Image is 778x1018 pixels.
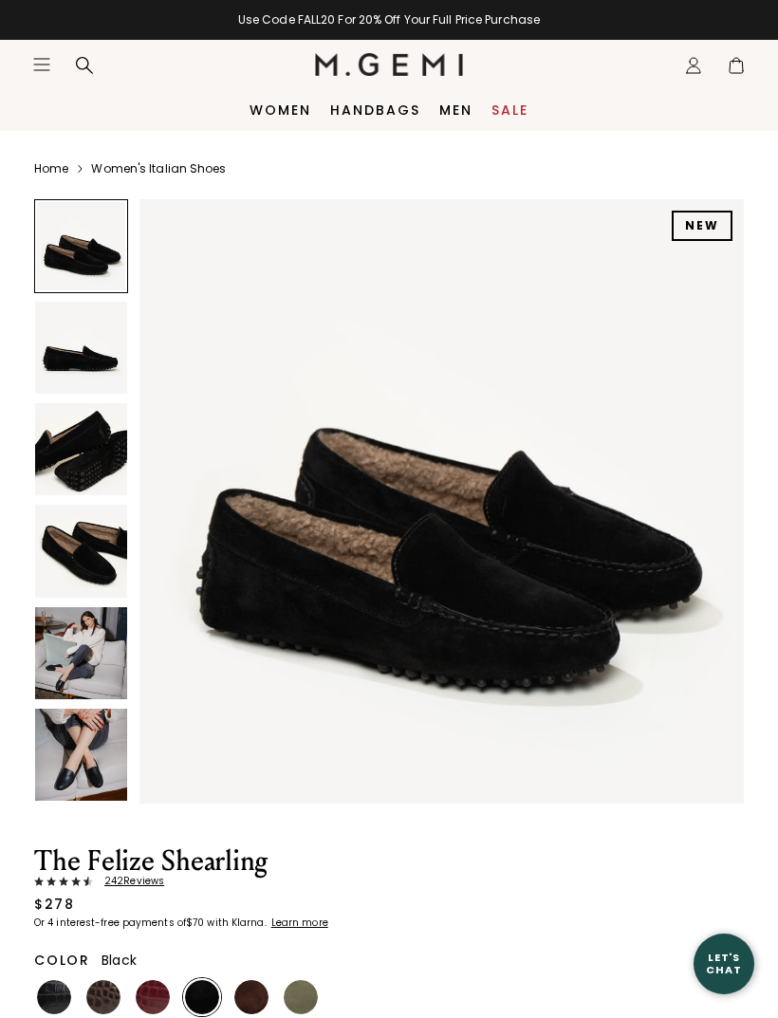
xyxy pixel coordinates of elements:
[32,55,51,74] button: Open site menu
[35,505,127,597] img: The Felize Shearling
[35,302,127,394] img: The Felize Shearling
[34,161,68,176] a: Home
[315,53,464,76] img: M.Gemi
[250,102,311,118] a: Women
[35,607,127,699] img: The Felize Shearling
[34,916,186,930] klarna-placement-style-body: Or 4 interest-free payments of
[37,980,71,1014] img: Black Croc
[86,980,120,1014] img: Chocolate Croc
[185,980,219,1014] img: Black
[35,709,127,801] img: The Felize Shearling
[234,980,269,1014] img: Chocolate
[136,980,170,1014] img: Burgundy Croc
[186,916,204,930] klarna-placement-style-amount: $70
[34,847,430,876] h1: The Felize Shearling
[102,951,137,970] span: Black
[93,876,164,887] span: 242 Review s
[271,916,328,930] klarna-placement-style-cta: Learn more
[269,917,328,929] a: Learn more
[34,895,74,914] div: $278
[284,980,318,1014] img: Olive
[34,876,430,887] a: 242Reviews
[207,916,269,930] klarna-placement-style-body: with Klarna
[35,403,127,495] img: The Felize Shearling
[34,953,90,968] h2: Color
[439,102,472,118] a: Men
[139,199,744,804] img: The Felize Shearling
[672,211,732,241] div: NEW
[694,952,754,975] div: Let's Chat
[491,102,528,118] a: Sale
[330,102,420,118] a: Handbags
[91,161,226,176] a: Women's Italian Shoes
